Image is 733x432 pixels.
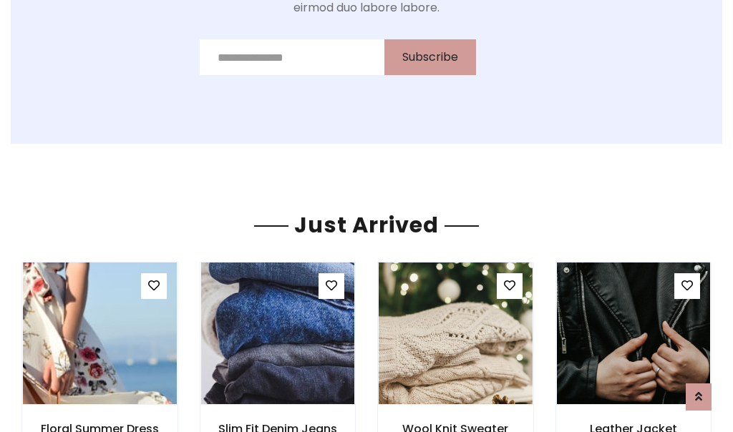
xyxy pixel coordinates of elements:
button: Subscribe [384,39,476,75]
span: Just Arrived [288,210,445,240]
